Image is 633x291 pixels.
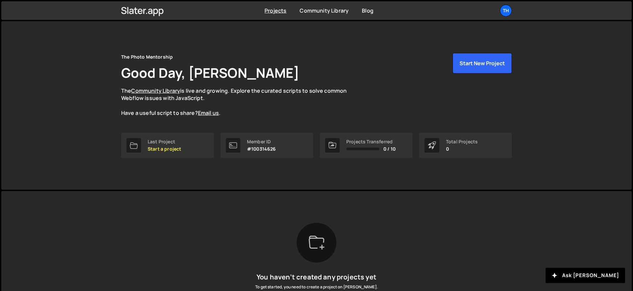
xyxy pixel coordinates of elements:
[300,7,349,14] a: Community Library
[198,109,219,117] a: Email us
[500,5,512,17] a: Th
[453,53,512,73] button: Start New Project
[362,7,373,14] a: Blog
[247,146,276,152] p: #100314626
[255,273,378,281] h5: You haven’t created any projects yet
[255,284,378,290] p: To get started, you need to create a project on [PERSON_NAME].
[148,139,181,144] div: Last Project
[247,139,276,144] div: Member ID
[121,133,214,158] a: Last Project Start a project
[121,53,173,61] div: The Photo Mentorship
[446,146,478,152] p: 0
[121,87,360,117] p: The is live and growing. Explore the curated scripts to solve common Webflow issues with JavaScri...
[148,146,181,152] p: Start a project
[346,139,396,144] div: Projects Transferred
[546,268,625,283] button: Ask [PERSON_NAME]
[446,139,478,144] div: Total Projects
[121,64,299,82] h1: Good Day, [PERSON_NAME]
[265,7,286,14] a: Projects
[131,87,180,94] a: Community Library
[383,146,396,152] span: 0 / 10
